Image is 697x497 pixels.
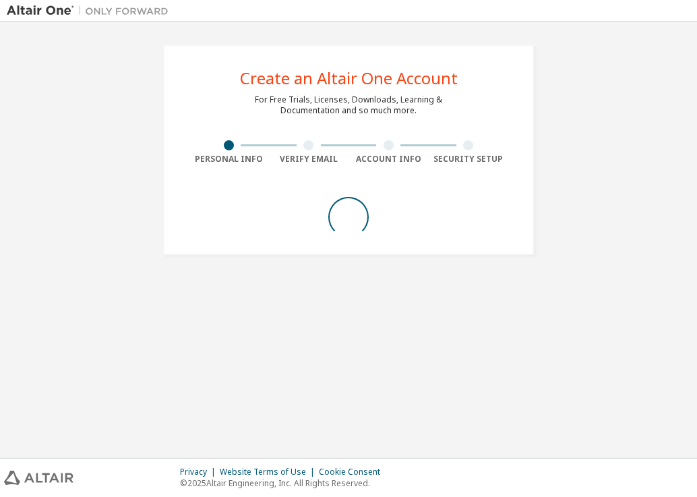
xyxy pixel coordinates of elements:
[180,467,220,477] div: Privacy
[240,70,458,86] div: Create an Altair One Account
[269,154,349,165] div: Verify Email
[4,471,73,485] img: altair_logo.svg
[348,154,429,165] div: Account Info
[189,154,269,165] div: Personal Info
[319,467,388,477] div: Cookie Consent
[7,4,175,18] img: Altair One
[429,154,509,165] div: Security Setup
[180,477,388,489] p: © 2025 Altair Engineering, Inc. All Rights Reserved.
[220,467,319,477] div: Website Terms of Use
[255,94,442,116] div: For Free Trials, Licenses, Downloads, Learning & Documentation and so much more.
